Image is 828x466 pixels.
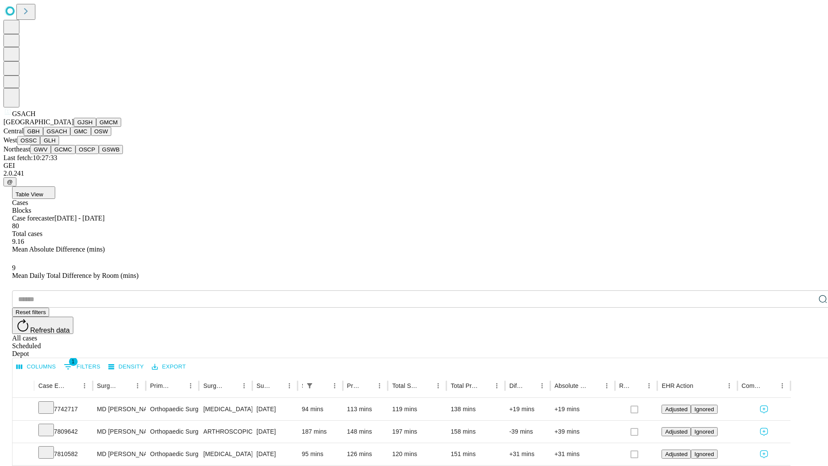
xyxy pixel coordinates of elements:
[78,380,91,392] button: Menu
[96,118,121,127] button: GMCM
[509,443,546,465] div: +31 mins
[3,136,17,144] span: West
[172,380,185,392] button: Sort
[119,380,132,392] button: Sort
[17,136,41,145] button: OSSC
[555,443,611,465] div: +31 mins
[97,382,119,389] div: Surgeon Name
[555,398,611,420] div: +19 mins
[420,380,432,392] button: Sort
[62,360,103,374] button: Show filters
[203,382,225,389] div: Surgery Name
[432,380,444,392] button: Menu
[70,127,91,136] button: GMC
[643,380,655,392] button: Menu
[392,443,442,465] div: 120 mins
[99,145,123,154] button: GSWB
[302,398,339,420] div: 94 mins
[694,451,714,457] span: Ignored
[665,428,687,435] span: Adjusted
[3,145,30,153] span: Northeast
[361,380,373,392] button: Sort
[347,421,384,443] div: 148 mins
[17,447,30,462] button: Expand
[12,264,16,271] span: 9
[106,360,146,374] button: Density
[491,380,503,392] button: Menu
[12,222,19,230] span: 80
[12,214,54,222] span: Case forecaster
[302,382,303,389] div: Scheduled In Room Duration
[776,380,788,392] button: Menu
[619,382,630,389] div: Resolved in EHR
[347,443,384,465] div: 126 mins
[347,398,384,420] div: 113 mins
[12,110,35,117] span: GSACH
[317,380,329,392] button: Sort
[150,382,172,389] div: Primary Service
[17,402,30,417] button: Expand
[97,398,141,420] div: MD [PERSON_NAME] [PERSON_NAME] Md
[392,421,442,443] div: 197 mins
[329,380,341,392] button: Menu
[16,191,43,198] span: Table View
[257,382,270,389] div: Surgery Date
[662,405,691,414] button: Adjusted
[203,443,248,465] div: [MEDICAL_DATA] [MEDICAL_DATA]
[451,421,501,443] div: 158 mins
[238,380,250,392] button: Menu
[150,421,194,443] div: Orthopaedic Surgery
[304,380,316,392] button: Show filters
[631,380,643,392] button: Sort
[12,230,42,237] span: Total cases
[524,380,536,392] button: Sort
[150,360,188,374] button: Export
[536,380,548,392] button: Menu
[38,382,66,389] div: Case Epic Id
[226,380,238,392] button: Sort
[43,127,70,136] button: GSACH
[694,380,706,392] button: Sort
[14,360,58,374] button: Select columns
[257,443,293,465] div: [DATE]
[662,427,691,436] button: Adjusted
[24,127,43,136] button: GBH
[75,145,99,154] button: OSCP
[150,443,194,465] div: Orthopaedic Surgery
[51,145,75,154] button: GCMC
[3,118,74,126] span: [GEOGRAPHIC_DATA]
[12,238,24,245] span: 9.16
[12,308,49,317] button: Reset filters
[392,382,419,389] div: Total Scheduled Duration
[723,380,735,392] button: Menu
[69,357,78,366] span: 1
[392,398,442,420] div: 119 mins
[283,380,295,392] button: Menu
[742,382,763,389] div: Comments
[691,405,717,414] button: Ignored
[347,382,361,389] div: Predicted In Room Duration
[132,380,144,392] button: Menu
[662,450,691,459] button: Adjusted
[7,179,13,185] span: @
[17,425,30,440] button: Expand
[97,443,141,465] div: MD [PERSON_NAME] [PERSON_NAME] Md
[38,398,88,420] div: 7742717
[12,317,73,334] button: Refresh data
[555,421,611,443] div: +39 mins
[662,382,693,389] div: EHR Action
[665,406,687,412] span: Adjusted
[764,380,776,392] button: Sort
[601,380,613,392] button: Menu
[54,214,104,222] span: [DATE] - [DATE]
[691,450,717,459] button: Ignored
[589,380,601,392] button: Sort
[66,380,78,392] button: Sort
[373,380,386,392] button: Menu
[74,118,96,127] button: GJSH
[694,406,714,412] span: Ignored
[3,177,16,186] button: @
[694,428,714,435] span: Ignored
[509,382,523,389] div: Difference
[38,421,88,443] div: 7809642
